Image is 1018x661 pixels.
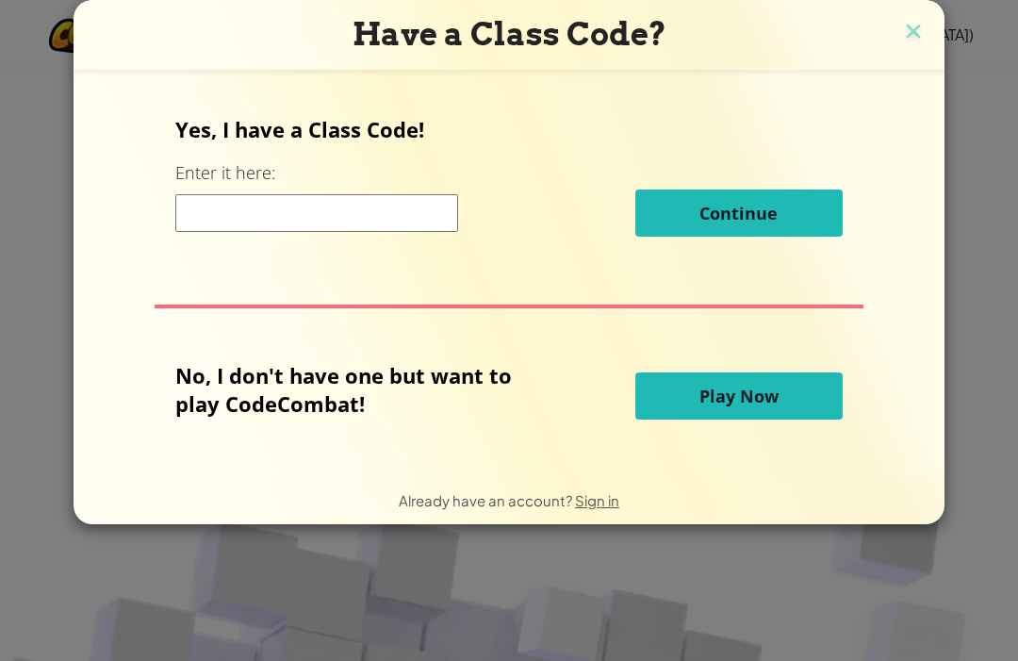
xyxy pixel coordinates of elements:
[901,19,926,47] img: close icon
[699,385,779,407] span: Play Now
[575,491,619,509] a: Sign in
[175,161,275,185] label: Enter it here:
[635,372,843,420] button: Play Now
[699,202,778,224] span: Continue
[353,15,666,53] span: Have a Class Code?
[175,361,540,418] p: No, I don't have one but want to play CodeCombat!
[635,190,843,237] button: Continue
[399,491,575,509] span: Already have an account?
[175,115,842,143] p: Yes, I have a Class Code!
